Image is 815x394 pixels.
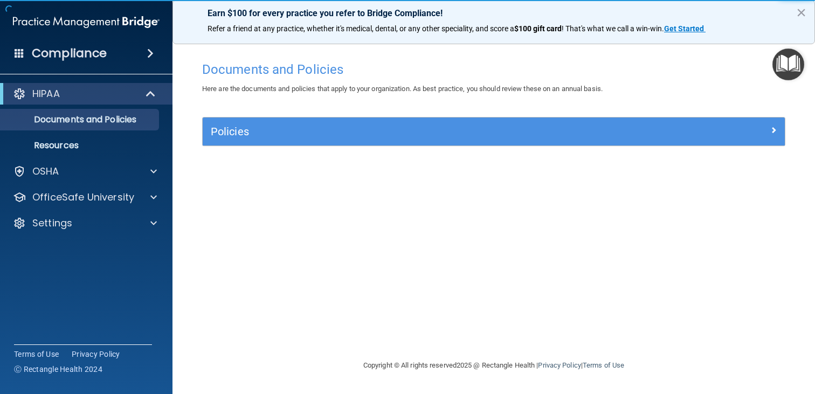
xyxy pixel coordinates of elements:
span: Refer a friend at any practice, whether it's medical, dental, or any other speciality, and score a [208,24,514,33]
a: HIPAA [13,87,156,100]
a: Privacy Policy [72,349,120,360]
a: Terms of Use [583,361,624,369]
strong: Get Started [664,24,704,33]
a: Settings [13,217,157,230]
button: Close [796,4,806,21]
h5: Policies [211,126,631,137]
a: Terms of Use [14,349,59,360]
p: OfficeSafe University [32,191,134,204]
p: HIPAA [32,87,60,100]
span: ! That's what we call a win-win. [562,24,664,33]
a: Privacy Policy [538,361,581,369]
p: Resources [7,140,154,151]
span: Ⓒ Rectangle Health 2024 [14,364,102,375]
div: Copyright © All rights reserved 2025 @ Rectangle Health | | [297,348,690,383]
a: Get Started [664,24,706,33]
p: Earn $100 for every practice you refer to Bridge Compliance! [208,8,780,18]
p: Settings [32,217,72,230]
img: PMB logo [13,11,160,33]
button: Open Resource Center [772,49,804,80]
strong: $100 gift card [514,24,562,33]
h4: Compliance [32,46,107,61]
p: Documents and Policies [7,114,154,125]
span: Here are the documents and policies that apply to your organization. As best practice, you should... [202,85,603,93]
a: OSHA [13,165,157,178]
a: OfficeSafe University [13,191,157,204]
h4: Documents and Policies [202,63,785,77]
p: OSHA [32,165,59,178]
a: Policies [211,123,777,140]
